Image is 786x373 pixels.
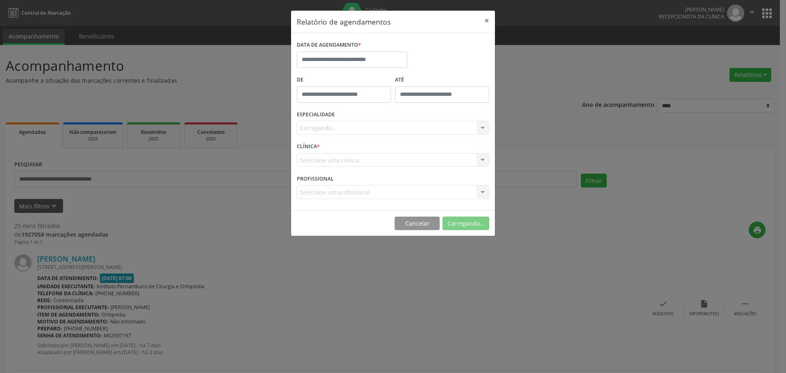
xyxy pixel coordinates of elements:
[297,39,361,52] label: DATA DE AGENDAMENTO
[395,74,489,86] label: ATÉ
[479,11,495,31] button: Close
[395,217,440,231] button: Cancelar
[297,109,335,121] label: ESPECIALIDADE
[443,217,489,231] button: Carregando...
[297,140,320,153] label: CLÍNICA
[297,172,334,185] label: PROFISSIONAL
[297,16,391,27] h5: Relatório de agendamentos
[297,74,391,86] label: De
